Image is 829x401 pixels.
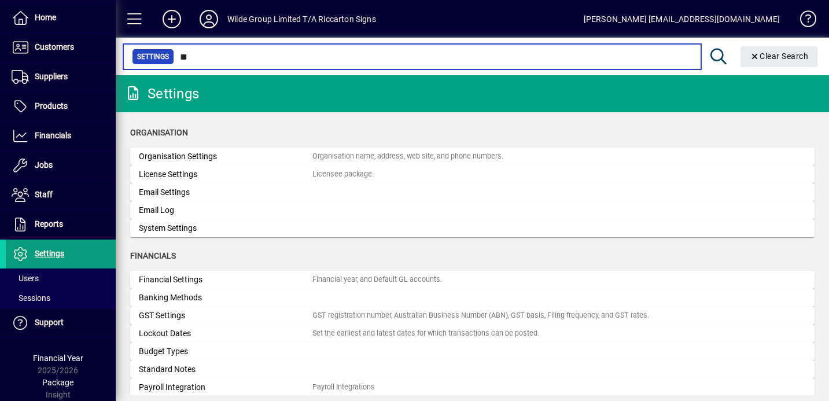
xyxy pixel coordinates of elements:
[6,210,116,239] a: Reports
[139,381,312,393] div: Payroll Integration
[6,151,116,180] a: Jobs
[130,128,188,137] span: Organisation
[130,201,815,219] a: Email Log
[740,46,818,67] button: Clear
[130,251,176,260] span: Financials
[153,9,190,30] button: Add
[42,378,73,387] span: Package
[6,122,116,150] a: Financials
[35,131,71,140] span: Financials
[139,222,312,234] div: System Settings
[139,204,312,216] div: Email Log
[130,183,815,201] a: Email Settings
[312,382,375,393] div: Payroll Integrations
[312,310,649,321] div: GST registration number, Australian Business Number (ABN), GST basis, Filing frequency, and GST r...
[6,268,116,288] a: Users
[227,10,376,28] div: Wilde Group Limited T/A Riccarton Signs
[130,148,815,165] a: Organisation SettingsOrganisation name, address, web site, and phone numbers.
[33,354,83,363] span: Financial Year
[35,72,68,81] span: Suppliers
[190,9,227,30] button: Profile
[137,51,169,62] span: Settings
[312,328,539,339] div: Set the earliest and latest dates for which transactions can be posted.
[139,345,312,358] div: Budget Types
[130,325,815,343] a: Lockout DatesSet the earliest and latest dates for which transactions can be posted.
[35,190,53,199] span: Staff
[312,151,503,162] div: Organisation name, address, web site, and phone numbers.
[6,3,116,32] a: Home
[130,360,815,378] a: Standard Notes
[35,42,74,51] span: Customers
[130,289,815,307] a: Banking Methods
[139,328,312,340] div: Lockout Dates
[139,274,312,286] div: Financial Settings
[139,150,312,163] div: Organisation Settings
[6,62,116,91] a: Suppliers
[130,271,815,289] a: Financial SettingsFinancial year, and Default GL accounts.
[35,101,68,111] span: Products
[139,363,312,376] div: Standard Notes
[139,292,312,304] div: Banking Methods
[6,288,116,308] a: Sessions
[35,318,64,327] span: Support
[791,2,815,40] a: Knowledge Base
[139,310,312,322] div: GST Settings
[312,274,442,285] div: Financial year, and Default GL accounts.
[35,249,64,258] span: Settings
[130,378,815,396] a: Payroll IntegrationPayroll Integrations
[6,92,116,121] a: Products
[35,219,63,229] span: Reports
[6,33,116,62] a: Customers
[12,293,50,303] span: Sessions
[584,10,780,28] div: [PERSON_NAME] [EMAIL_ADDRESS][DOMAIN_NAME]
[130,165,815,183] a: License SettingsLicensee package.
[312,169,374,180] div: Licensee package.
[124,84,199,103] div: Settings
[139,186,312,198] div: Email Settings
[35,13,56,22] span: Home
[12,274,39,283] span: Users
[139,168,312,181] div: License Settings
[6,181,116,209] a: Staff
[130,307,815,325] a: GST SettingsGST registration number, Australian Business Number (ABN), GST basis, Filing frequenc...
[35,160,53,170] span: Jobs
[130,343,815,360] a: Budget Types
[750,51,809,61] span: Clear Search
[6,308,116,337] a: Support
[130,219,815,237] a: System Settings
